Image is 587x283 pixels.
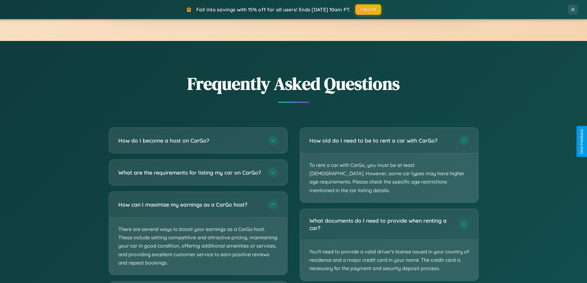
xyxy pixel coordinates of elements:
[118,201,262,208] h3: How can I maximize my earnings as a CarGo host?
[300,240,478,281] p: You'll need to provide a valid driver's license issued in your country of residence and a major c...
[118,137,262,144] h3: How do I become a host on CarGo?
[109,72,479,95] h2: Frequently Asked Questions
[309,217,453,232] h3: What documents do I need to provide when renting a car?
[300,153,478,202] p: To rent a car with CarGo, you must be at least [DEMOGRAPHIC_DATA]. However, some car types may ha...
[196,6,351,13] span: Fall into savings with 15% off for all users! Ends [DATE] 10am PT.
[309,137,453,144] h3: How old do I need to be to rent a car with CarGo?
[118,169,262,176] h3: What are the requirements for listing my car on CarGo?
[580,129,584,154] div: Give Feedback
[109,217,287,275] p: There are several ways to boost your earnings as a CarGo host. These include setting competitive ...
[355,4,381,15] button: FALL15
